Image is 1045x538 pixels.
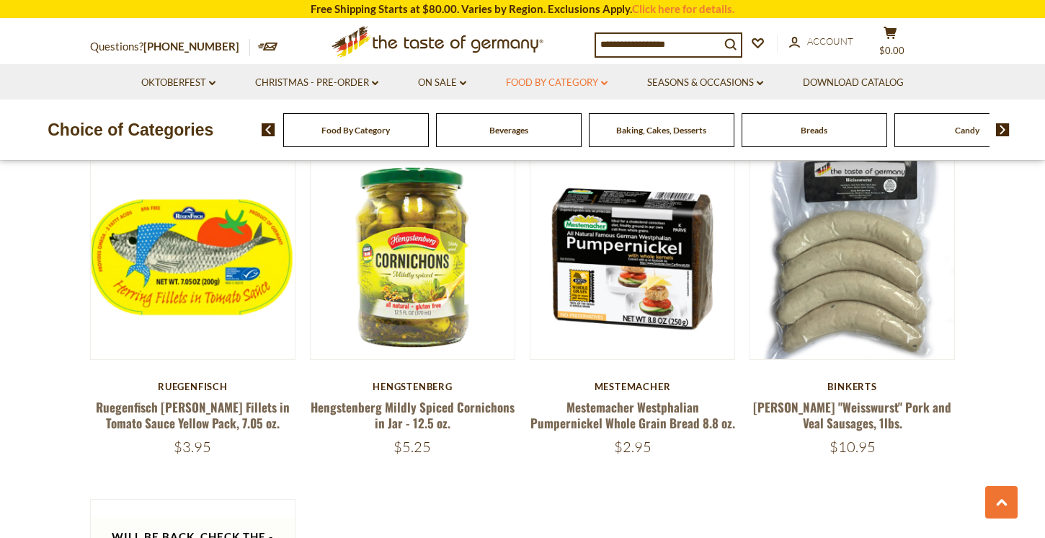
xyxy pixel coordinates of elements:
div: Ruegenfisch [90,381,295,392]
a: On Sale [418,75,466,91]
a: Download Catalog [803,75,904,91]
a: Account [789,34,853,50]
a: Beverages [489,125,528,136]
img: Mestemacher Westphalian Pumpernickel Whole Grain Bread 8.8 oz. [530,155,734,359]
a: Hengstenberg Mildly Spiced Cornichons in Jar - 12.5 oz. [311,398,515,431]
div: Binkerts [750,381,955,392]
img: next arrow [996,123,1010,136]
a: Food By Category [506,75,608,91]
span: $5.25 [393,438,431,456]
a: Baking, Cakes, Desserts [616,125,706,136]
a: Ruegenfisch [PERSON_NAME] Fillets in Tomato Sauce Yellow Pack, 7.05 oz. [96,398,290,431]
span: $0.00 [879,45,904,56]
button: $0.00 [868,26,912,62]
div: Mestemacher [530,381,735,392]
div: Hengstenberg [310,381,515,392]
span: $2.95 [614,438,652,456]
a: Mestemacher Westphalian Pumpernickel Whole Grain Bread 8.8 oz. [530,398,735,431]
a: Seasons & Occasions [647,75,763,91]
a: Christmas - PRE-ORDER [255,75,378,91]
img: Binkert [750,155,954,359]
a: [PERSON_NAME] "Weisswurst" Pork and Veal Sausages, 1lbs. [753,398,951,431]
a: Click here for details. [632,2,734,15]
a: Oktoberfest [141,75,215,91]
span: Account [807,35,853,47]
img: Ruegenfisch Herring Fillets in Tomato Sauce Yellow Pack, 7.05 oz. [91,155,295,359]
a: Food By Category [321,125,390,136]
a: [PHONE_NUMBER] [143,40,239,53]
img: previous arrow [262,123,275,136]
a: Candy [955,125,979,136]
img: Hengstenberg Mildly Spiced Cornichons in Jar - 12.5 oz. [311,155,515,359]
span: $10.95 [830,438,876,456]
a: Breads [801,125,827,136]
p: Questions? [90,38,250,56]
span: $3.95 [174,438,211,456]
